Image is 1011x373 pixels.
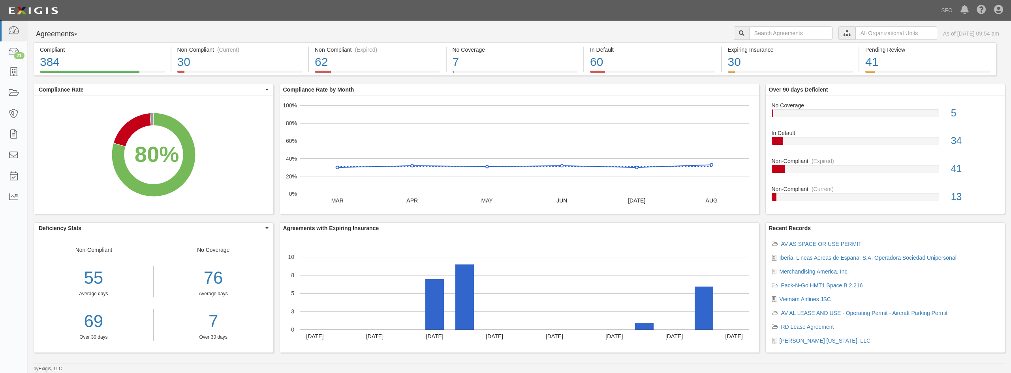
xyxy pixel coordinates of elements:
[306,333,323,339] text: [DATE]
[6,4,60,18] img: logo-5460c22ac91f19d4615b14bd174203de0afe785f0fc80cf4dbbc73dc1793850b.png
[34,71,171,77] a: Compliant384
[315,54,440,71] div: 62
[728,54,853,71] div: 30
[977,6,986,15] i: Help Center - Complianz
[34,291,153,297] div: Average days
[590,54,715,71] div: 60
[171,71,308,77] a: Non-Compliant(Current)30
[945,190,1005,204] div: 13
[160,291,267,297] div: Average days
[39,366,62,371] a: Exigis, LLC
[781,324,834,330] a: RD Lease Agreement
[728,46,853,54] div: Expiring Insurance
[453,46,578,54] div: No Coverage
[315,46,440,54] div: Non-Compliant (Expired)
[812,185,834,193] div: (Current)
[780,268,849,275] a: Merchandising America, Inc.
[945,162,1005,176] div: 41
[772,157,999,185] a: Non-Compliant(Expired)41
[859,71,996,77] a: Pending Review41
[781,310,948,316] a: AV AL LEASE AND USE - Operating Permit - Aircraft Parking Permit
[177,54,303,71] div: 30
[331,197,343,204] text: MAR
[309,71,446,77] a: Non-Compliant(Expired)62
[280,96,759,214] svg: A chart.
[291,326,294,333] text: 0
[781,241,862,247] a: AV AS SPACE OR USE PERMIT
[781,282,863,289] a: Pack-N-Go HMT1 Space B.2.216
[628,197,645,204] text: [DATE]
[937,2,957,18] a: SFO
[291,308,294,315] text: 3
[556,197,567,204] text: JUN
[780,255,957,261] a: Iberia, Lineas Aereas de Espana, S.A. Operadora Sociedad Unipersonal
[780,337,871,344] a: [PERSON_NAME] [US_STATE], LLC
[812,157,834,165] div: (Expired)
[725,333,742,339] text: [DATE]
[291,272,294,278] text: 8
[34,84,273,95] button: Compliance Rate
[453,54,578,71] div: 7
[34,96,273,214] svg: A chart.
[286,156,297,162] text: 40%
[772,185,999,207] a: Non-Compliant(Current)13
[160,266,267,291] div: 76
[177,46,303,54] div: Non-Compliant (Current)
[283,86,354,93] b: Compliance Rate by Month
[769,86,828,93] b: Over 90 days Deficient
[486,333,503,339] text: [DATE]
[665,333,682,339] text: [DATE]
[34,334,153,341] div: Over 30 days
[722,71,859,77] a: Expiring Insurance30
[766,101,1005,109] div: No Coverage
[366,333,383,339] text: [DATE]
[40,54,165,71] div: 384
[590,46,715,54] div: In Default
[39,224,263,232] span: Deficiency Stats
[545,333,563,339] text: [DATE]
[34,223,273,234] button: Deficiency Stats
[705,197,717,204] text: AUG
[772,129,999,157] a: In Default34
[291,290,294,296] text: 5
[135,138,179,170] div: 80%
[749,26,832,40] input: Search Agreements
[288,254,294,260] text: 10
[40,46,165,54] div: Compliant
[766,157,1005,165] div: Non-Compliant
[286,138,297,144] text: 60%
[481,197,493,204] text: MAY
[154,246,273,341] div: No Coverage
[766,185,1005,193] div: Non-Compliant
[945,106,1005,120] div: 5
[355,46,377,54] div: (Expired)
[865,54,990,71] div: 41
[34,309,153,334] a: 69
[34,366,62,372] small: by
[160,309,267,334] a: 7
[283,225,379,231] b: Agreements with Expiring Insurance
[286,173,297,179] text: 20%
[605,333,623,339] text: [DATE]
[426,333,443,339] text: [DATE]
[280,234,759,352] svg: A chart.
[34,266,153,291] div: 55
[943,30,999,37] div: As of [DATE] 09:54 am
[855,26,937,40] input: All Organizational Units
[286,120,297,126] text: 80%
[406,197,418,204] text: APR
[39,86,263,94] span: Compliance Rate
[14,52,24,59] div: 21
[160,334,267,341] div: Over 30 days
[772,101,999,129] a: No Coverage5
[865,46,990,54] div: Pending Review
[780,296,831,302] a: Vietnam Airlines JSC
[584,71,721,77] a: In Default60
[766,129,1005,137] div: In Default
[289,191,297,197] text: 0%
